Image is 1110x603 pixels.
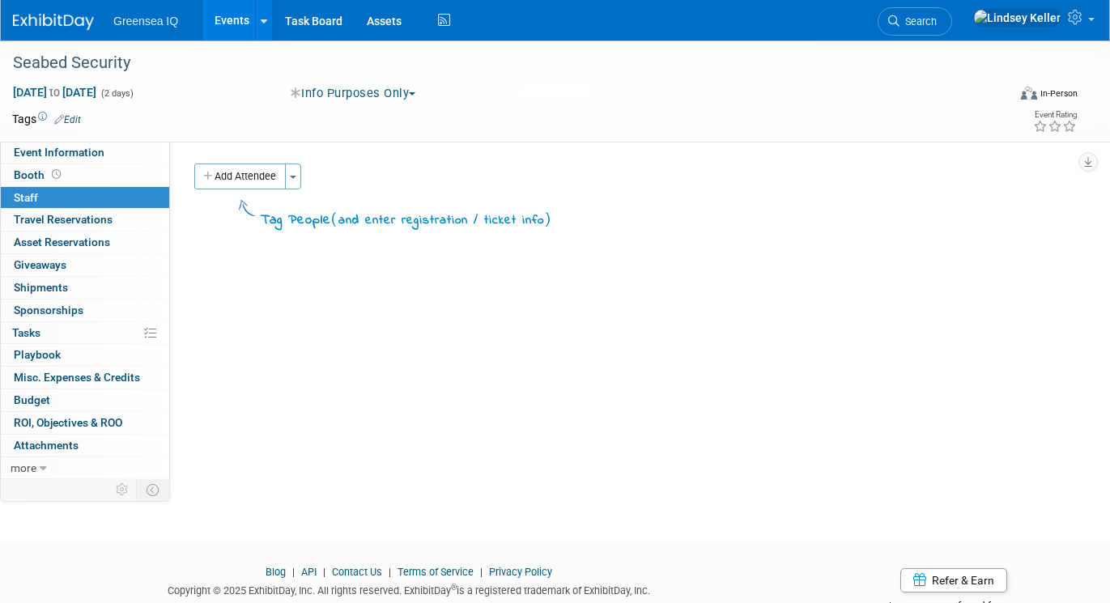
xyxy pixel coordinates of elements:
span: Attachments [14,439,79,452]
span: Travel Reservations [14,213,113,226]
span: Search [899,15,937,28]
div: Copyright © 2025 ExhibitDay, Inc. All rights reserved. ExhibitDay is a registered trademark of Ex... [12,580,806,598]
span: Tasks [12,326,40,339]
span: Greensea IQ [113,15,178,28]
sup: ® [451,583,457,592]
td: Personalize Event Tab Strip [108,479,137,500]
span: Shipments [14,281,68,294]
a: Booth [1,164,169,186]
img: Lindsey Keller [973,9,1061,27]
span: Booth [14,168,64,181]
a: Travel Reservations [1,209,169,231]
span: Asset Reservations [14,236,110,248]
a: Sponsorships [1,299,169,321]
span: [DATE] [DATE] [12,85,97,100]
div: Event Format [921,84,1078,108]
a: Staff [1,187,169,209]
span: Giveaways [14,258,66,271]
span: Booth not reserved yet [49,168,64,180]
a: Shipments [1,277,169,299]
a: Tasks [1,322,169,344]
span: Misc. Expenses & Credits [14,371,140,384]
a: Giveaways [1,254,169,276]
a: Terms of Service [398,566,474,578]
a: API [301,566,317,578]
img: ExhibitDay [13,14,94,30]
button: Info Purposes Only [285,85,423,102]
a: Edit [54,114,81,125]
span: | [476,566,487,578]
span: Staff [14,191,38,204]
div: Event Rating [1033,111,1077,119]
a: Asset Reservations [1,231,169,253]
span: ( [331,210,338,227]
span: (2 days) [100,88,134,99]
td: Toggle Event Tabs [137,479,170,500]
span: more [11,461,36,474]
span: Budget [14,393,50,406]
a: Budget [1,389,169,411]
a: Playbook [1,344,169,366]
a: Search [878,7,952,36]
button: Add Attendee [194,163,286,189]
a: more [1,457,169,479]
span: ) [544,210,551,227]
span: | [319,566,330,578]
a: Contact Us [332,566,382,578]
div: Seabed Security [7,49,987,78]
span: | [288,566,299,578]
span: and enter registration / ticket info [338,211,544,229]
span: to [47,86,62,99]
a: ROI, Objectives & ROO [1,412,169,434]
a: Event Information [1,142,169,163]
td: Tags [12,111,81,127]
a: Misc. Expenses & Credits [1,367,169,389]
a: Attachments [1,435,169,456]
a: Privacy Policy [489,566,552,578]
span: Playbook [14,348,61,361]
a: Refer & Earn [900,568,1007,592]
span: ROI, Objectives & ROO [14,416,122,429]
img: Format-Inperson.png [1021,87,1037,100]
span: Sponsorships [14,304,83,316]
span: | [385,566,395,578]
div: In-Person [1040,87,1078,100]
span: Event Information [14,146,104,159]
div: Tag People [261,209,551,231]
a: Blog [266,566,286,578]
